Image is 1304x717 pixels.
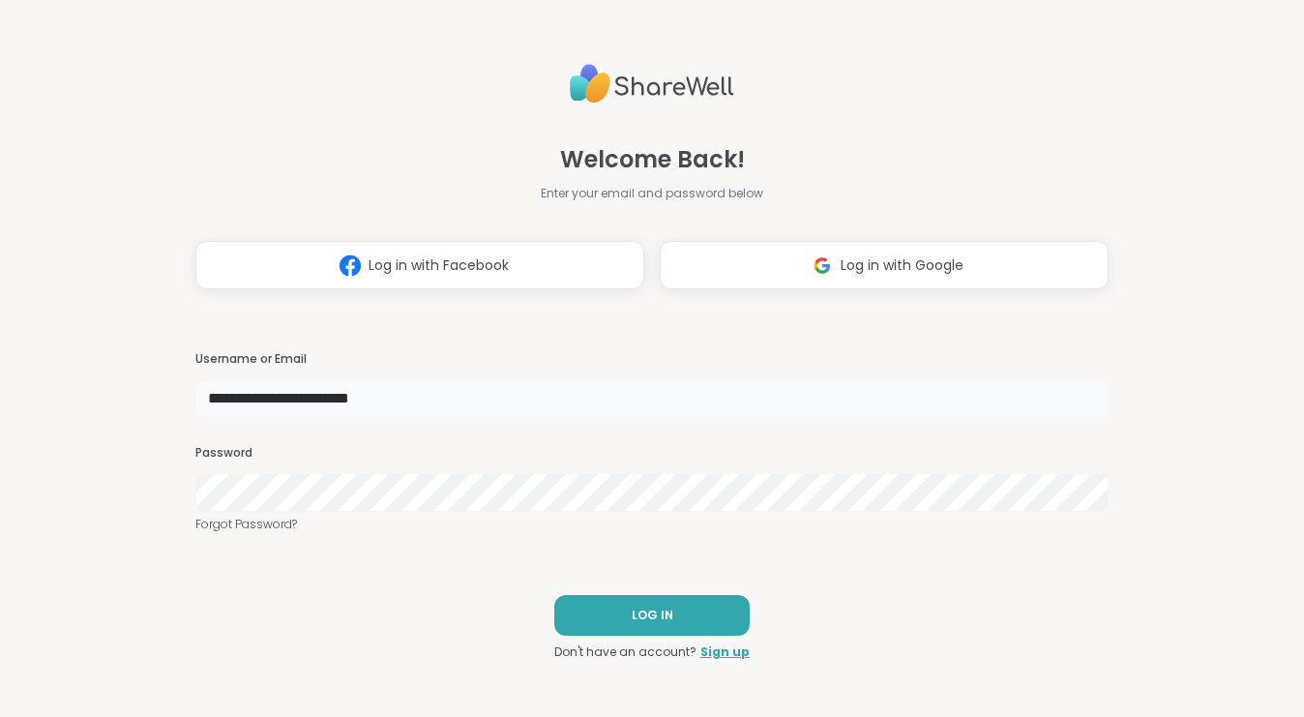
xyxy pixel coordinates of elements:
[632,607,673,624] span: LOG IN
[804,248,841,284] img: ShareWell Logomark
[841,255,963,276] span: Log in with Google
[554,643,696,661] span: Don't have an account?
[660,241,1109,289] button: Log in with Google
[195,445,1109,462] h3: Password
[570,56,734,111] img: ShareWell Logo
[195,516,1109,533] a: Forgot Password?
[369,255,509,276] span: Log in with Facebook
[700,643,750,661] a: Sign up
[195,241,644,289] button: Log in with Facebook
[554,595,750,636] button: LOG IN
[541,185,763,202] span: Enter your email and password below
[560,142,745,177] span: Welcome Back!
[195,351,1109,368] h3: Username or Email
[332,248,369,284] img: ShareWell Logomark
